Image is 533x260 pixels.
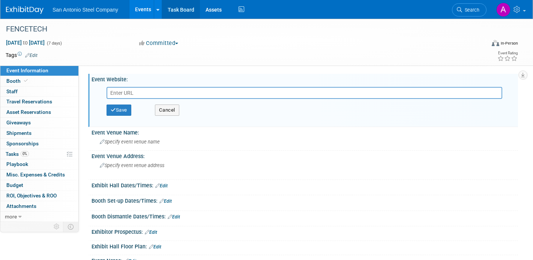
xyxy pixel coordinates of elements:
a: Edit [145,230,157,235]
div: Booth Dismantle Dates/Times: [92,211,518,221]
span: Search [462,7,479,13]
div: Exhibit Hall Dates/Times: [92,180,518,190]
span: Asset Reservations [6,109,51,115]
td: Toggle Event Tabs [63,222,79,232]
div: Event Venue Name: [92,127,518,136]
img: Ashton Rugh [496,3,510,17]
a: Edit [149,244,161,250]
div: Event Rating [497,51,518,55]
span: Tasks [6,151,29,157]
a: Shipments [0,128,78,138]
span: more [5,214,17,220]
span: ROI, Objectives & ROO [6,193,57,199]
a: Travel Reservations [0,97,78,107]
a: Attachments [0,201,78,211]
span: Giveaways [6,120,31,126]
div: In-Person [500,40,518,46]
span: Shipments [6,130,32,136]
a: ROI, Objectives & ROO [0,191,78,201]
a: Sponsorships [0,139,78,149]
span: Specify event venue address [100,163,164,168]
div: Exhibit Hall Floor Plan: [92,241,518,251]
a: Tasks0% [0,149,78,159]
span: Event Information [6,67,48,73]
span: Travel Reservations [6,99,52,105]
td: Tags [6,51,38,59]
div: Event Website: [92,74,518,83]
div: Exhibitor Prospectus: [92,226,518,236]
a: Playbook [0,159,78,169]
a: Search [452,3,486,16]
button: Cancel [155,105,179,116]
span: Budget [6,182,23,188]
a: Edit [25,53,38,58]
span: Booth [6,78,29,84]
td: Personalize Event Tab Strip [50,222,63,232]
span: Sponsorships [6,140,39,146]
a: Budget [0,180,78,190]
a: Staff [0,87,78,97]
i: Booth reservation complete [24,79,28,83]
span: 0% [21,151,29,157]
a: more [0,212,78,222]
a: Booth [0,76,78,86]
a: Event Information [0,66,78,76]
span: Misc. Expenses & Credits [6,172,65,178]
span: Playbook [6,161,28,167]
a: Edit [159,199,172,204]
a: Asset Reservations [0,107,78,117]
span: Staff [6,88,18,94]
a: Edit [155,183,168,188]
button: Save [107,105,131,116]
button: Committed [137,39,181,47]
div: Event Venue Address: [92,151,518,160]
img: ExhibitDay [6,6,44,14]
span: (7 days) [46,41,62,46]
input: Enter URL [107,87,502,99]
span: Attachments [6,203,36,209]
span: [DATE] [DATE] [6,39,45,46]
div: Booth Set-up Dates/Times: [92,195,518,205]
div: FENCETECH [3,22,474,36]
div: Event Format [442,39,518,50]
a: Giveaways [0,118,78,128]
span: San Antonio Steel Company [53,7,118,13]
span: Specify event venue name [100,139,160,145]
img: Format-Inperson.png [492,40,499,46]
a: Edit [168,214,180,220]
span: to [22,40,29,46]
a: Misc. Expenses & Credits [0,170,78,180]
